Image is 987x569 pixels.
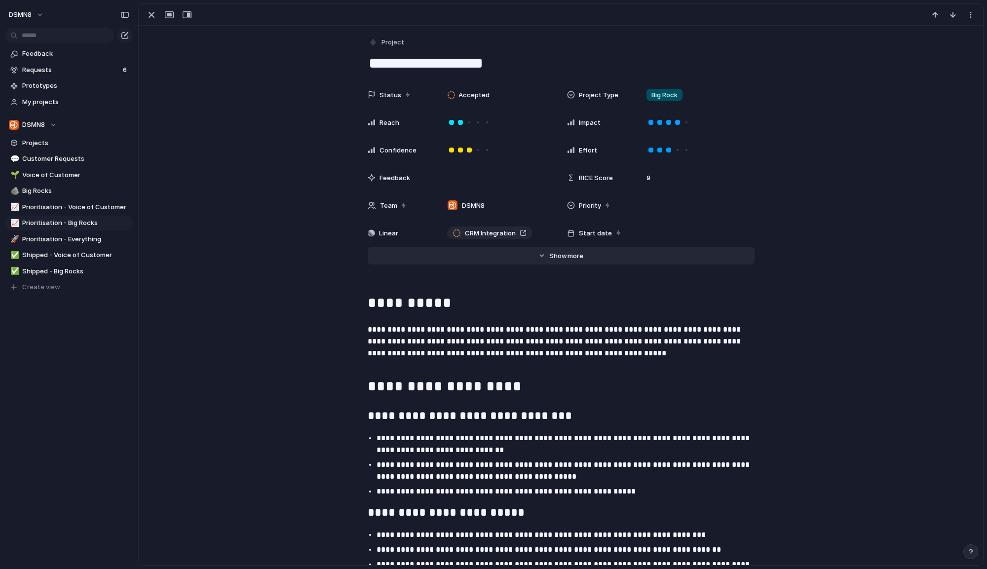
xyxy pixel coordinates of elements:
div: ✅ [10,250,17,261]
a: Projects [5,136,133,151]
button: 📈 [9,202,19,212]
span: Status [380,90,401,100]
span: DSMN8 [9,10,32,20]
span: CRM Integration [465,228,516,238]
button: 🪨 [9,186,19,196]
span: Confidence [380,146,417,155]
span: Prototypes [22,81,129,91]
span: Project Type [579,90,618,100]
div: 📈 [10,218,17,229]
span: Shipped - Voice of Customer [22,250,129,260]
a: Requests6 [5,63,133,77]
span: Impact [579,118,601,128]
span: Customer Requests [22,154,129,164]
span: Prioritisation - Everything [22,234,129,244]
span: Voice of Customer [22,170,129,180]
button: 📈 [9,218,19,228]
span: 6 [123,65,129,75]
div: 📈 [10,201,17,213]
span: Projects [22,138,129,148]
span: Priority [579,201,601,211]
button: DSMN8 [4,7,49,23]
a: 🌱Voice of Customer [5,168,133,183]
a: CRM Integration [447,227,532,239]
div: 💬 [10,153,17,165]
span: Reach [380,118,399,128]
span: RICE Score [579,173,613,183]
div: 🪨 [10,186,17,197]
button: 🚀 [9,234,19,244]
span: 9 [643,168,654,183]
button: 💬 [9,154,19,164]
a: ✅Shipped - Big Rocks [5,264,133,279]
span: Show [549,251,567,261]
span: Shipped - Big Rocks [22,266,129,276]
a: 📈Prioritisation - Voice of Customer [5,200,133,215]
button: Project [367,36,407,50]
span: Team [380,201,397,211]
button: Showmore [368,247,755,265]
button: DSMN8 [5,117,133,132]
a: 📈Prioritisation - Big Rocks [5,216,133,230]
span: Start date [579,228,612,238]
a: 🚀Prioritisation - Everything [5,232,133,247]
a: ✅Shipped - Voice of Customer [5,248,133,263]
span: Effort [579,146,597,155]
button: ✅ [9,250,19,260]
span: Prioritisation - Voice of Customer [22,202,129,212]
span: Big Rock [651,90,678,100]
span: My projects [22,97,129,107]
button: ✅ [9,266,19,276]
div: 🌱 [10,169,17,181]
span: DSMN8 [22,120,45,130]
div: 🚀 [10,233,17,245]
span: Big Rocks [22,186,129,196]
span: Feedback [22,49,129,59]
span: Project [381,38,404,47]
div: ✅ [10,266,17,277]
a: 💬Customer Requests [5,152,133,166]
span: Linear [379,228,398,238]
span: more [568,251,583,261]
span: Feedback [380,173,410,183]
span: Create view [22,282,60,292]
button: 🌱 [9,170,19,180]
span: Accepted [458,90,490,100]
button: Create view [5,280,133,295]
span: Requests [22,65,120,75]
a: Feedback [5,46,133,61]
a: 🪨Big Rocks [5,184,133,198]
span: Prioritisation - Big Rocks [22,218,129,228]
span: DSMN8 [462,201,485,211]
a: My projects [5,95,133,110]
a: Prototypes [5,78,133,93]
